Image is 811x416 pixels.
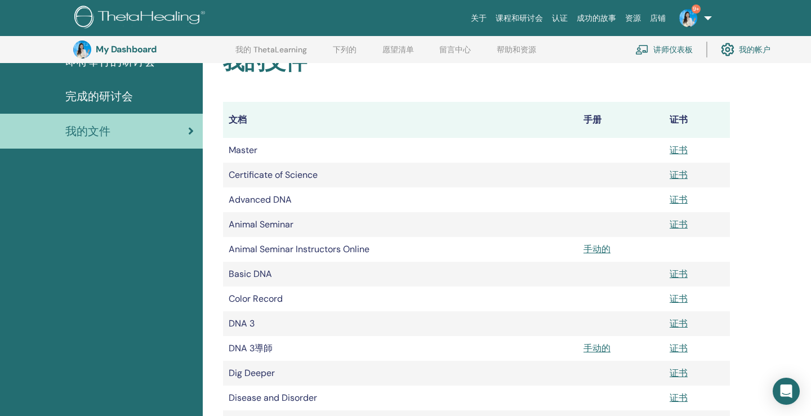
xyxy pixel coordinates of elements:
[223,386,578,410] td: Disease and Disorder
[223,138,578,163] td: Master
[74,6,209,31] img: logo.png
[670,392,688,404] a: 证书
[670,293,688,305] a: 证书
[333,45,357,63] a: 下列的
[466,8,491,29] a: 关于
[670,268,688,280] a: 证书
[223,361,578,386] td: Dig Deeper
[635,44,649,55] img: chalkboard-teacher.svg
[65,123,110,140] span: 我的文件
[670,194,688,205] a: 证书
[583,342,611,354] a: 手动的
[621,8,645,29] a: 资源
[223,262,578,287] td: Basic DNA
[223,212,578,237] td: Animal Seminar
[547,8,572,29] a: 认证
[692,5,701,14] span: 9+
[382,45,414,63] a: 愿望清单
[223,287,578,311] td: Color Record
[73,41,91,59] img: default.jpg
[65,88,133,105] span: 完成的研讨会
[721,40,734,59] img: cog.svg
[497,45,536,63] a: 帮助和资源
[670,218,688,230] a: 证书
[773,378,800,405] div: Open Intercom Messenger
[670,367,688,379] a: 证书
[670,144,688,156] a: 证书
[223,50,730,75] h2: 我的文件
[96,44,208,55] h3: My Dashboard
[664,102,730,138] th: 证书
[223,102,578,138] th: 文档
[223,187,578,212] td: Advanced DNA
[439,45,471,63] a: 留言中心
[223,237,578,262] td: Animal Seminar Instructors Online
[223,163,578,187] td: Certificate of Science
[583,243,611,255] a: 手动的
[670,317,688,329] a: 证书
[679,9,697,27] img: default.jpg
[670,342,688,354] a: 证书
[235,45,307,63] a: 我的 ThetaLearning
[635,37,693,62] a: 讲师仪表板
[670,169,688,181] a: 证书
[223,336,578,361] td: DNA 3導師
[645,8,670,29] a: 店铺
[578,102,664,138] th: 手册
[721,37,770,62] a: 我的帐户
[572,8,621,29] a: 成功的故事
[223,311,578,336] td: DNA 3
[491,8,547,29] a: 课程和研讨会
